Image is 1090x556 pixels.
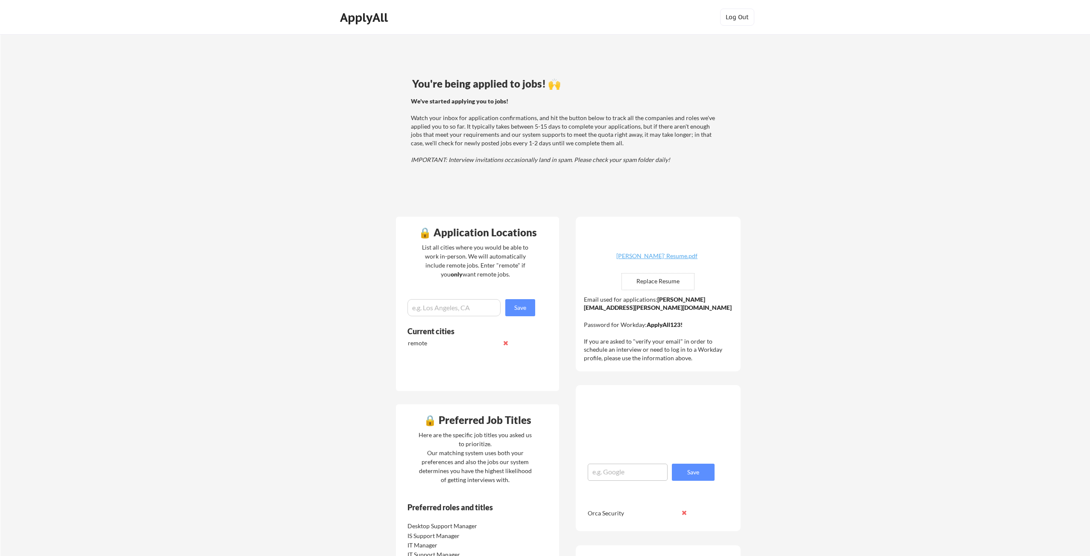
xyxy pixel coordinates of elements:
[407,503,524,511] div: Preferred roles and titles
[407,327,526,335] div: Current cities
[606,253,708,259] div: [PERSON_NAME]' Resume.pdf
[588,509,678,518] div: Orca Security
[407,299,501,316] input: e.g. Los Angeles, CA
[647,321,683,328] strong: ApplyAll123!
[416,430,534,484] div: Here are the specific job titles you asked us to prioritize. Our matching system uses both your p...
[398,227,557,238] div: 🔒 Application Locations
[411,97,508,105] strong: We've started applying you to jobs!
[408,339,498,347] div: remote
[584,296,732,312] strong: [PERSON_NAME][EMAIL_ADDRESS][PERSON_NAME][DOMAIN_NAME]
[407,522,498,530] div: Desktop Support Manager
[398,415,557,425] div: 🔒 Preferred Job Titles
[672,464,715,481] button: Save
[407,532,498,540] div: IS Support Manager
[411,97,719,164] div: Watch your inbox for application confirmations, and hit the button below to track all the compani...
[720,9,754,26] button: Log Out
[340,10,390,25] div: ApplyAll
[606,253,708,266] a: [PERSON_NAME]' Resume.pdf
[416,243,534,279] div: List all cities where you would be able to work in-person. We will automatically include remote j...
[505,299,535,316] button: Save
[451,271,463,278] strong: only
[412,79,720,89] div: You're being applied to jobs! 🙌
[407,541,498,550] div: IT Manager
[411,156,670,163] em: IMPORTANT: Interview invitations occasionally land in spam. Please check your spam folder daily!
[584,295,735,362] div: Email used for applications: Password for Workday: If you are asked to "verify your email" in ord...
